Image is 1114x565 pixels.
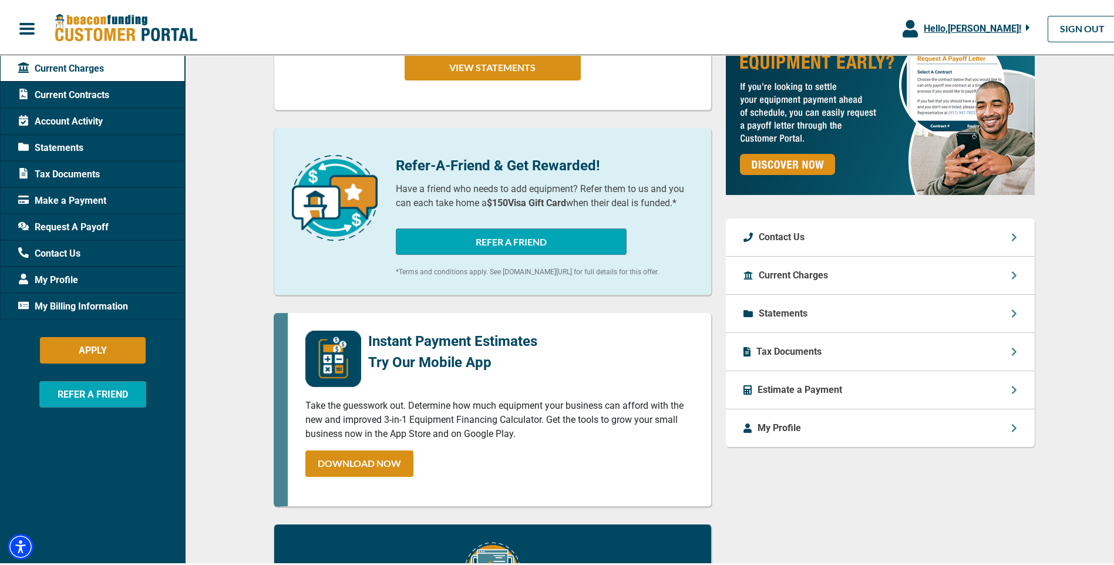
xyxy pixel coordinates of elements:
img: payoff-ad-px.jpg [726,13,1035,193]
p: Try Our Mobile App [368,349,537,371]
p: My Profile [758,419,801,433]
span: My Billing Information [18,297,128,311]
p: Refer-A-Friend & Get Rewarded! [396,153,694,174]
b: $150 Visa Gift Card [487,195,566,206]
span: Contact Us [18,244,80,258]
span: Tax Documents [18,165,100,179]
button: REFER A FRIEND [39,379,146,405]
button: REFER A FRIEND [396,226,627,253]
div: Accessibility Menu [8,532,33,557]
p: Current Charges [759,266,828,280]
img: mobile-app-logo.png [305,328,361,385]
p: *Terms and conditions apply. See [DOMAIN_NAME][URL] for full details for this offer. [396,264,694,275]
button: APPLY [40,335,146,361]
p: Estimate a Payment [758,381,842,395]
a: DOWNLOAD NOW [305,448,413,475]
span: Request A Payoff [18,218,109,232]
span: Current Contracts [18,86,109,100]
span: Statements [18,139,83,153]
p: Statements [759,304,807,318]
p: Instant Payment Estimates [368,328,537,349]
button: VIEW STATEMENTS [405,52,581,78]
p: Tax Documents [756,342,822,357]
img: Beacon Funding Customer Portal Logo [54,11,197,41]
img: refer-a-friend-icon.png [292,153,378,238]
span: Make a Payment [18,191,106,206]
p: Take the guesswork out. Determine how much equipment your business can afford with the new and im... [305,396,694,439]
span: Account Activity [18,112,103,126]
span: Hello, [PERSON_NAME] ! [924,21,1021,32]
p: Contact Us [759,228,805,242]
span: My Profile [18,271,78,285]
span: Current Charges [18,59,104,73]
p: Have a friend who needs to add equipment? Refer them to us and you can each take home a when thei... [396,180,694,208]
